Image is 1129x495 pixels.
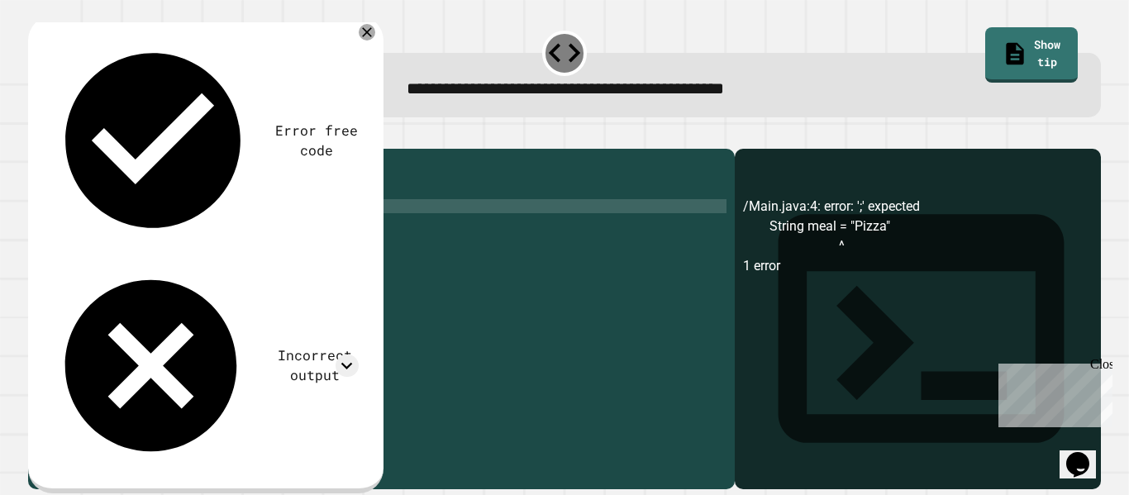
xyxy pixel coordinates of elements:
div: /Main.java:4: error: ';' expected String meal = "Pizza" ^ 1 error [743,197,1093,489]
iframe: chat widget [992,357,1112,427]
iframe: chat widget [1060,429,1112,478]
div: Incorrect output [271,345,359,386]
div: Chat with us now!Close [7,7,114,105]
div: Error free code [274,121,359,161]
a: Show tip [985,27,1078,83]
